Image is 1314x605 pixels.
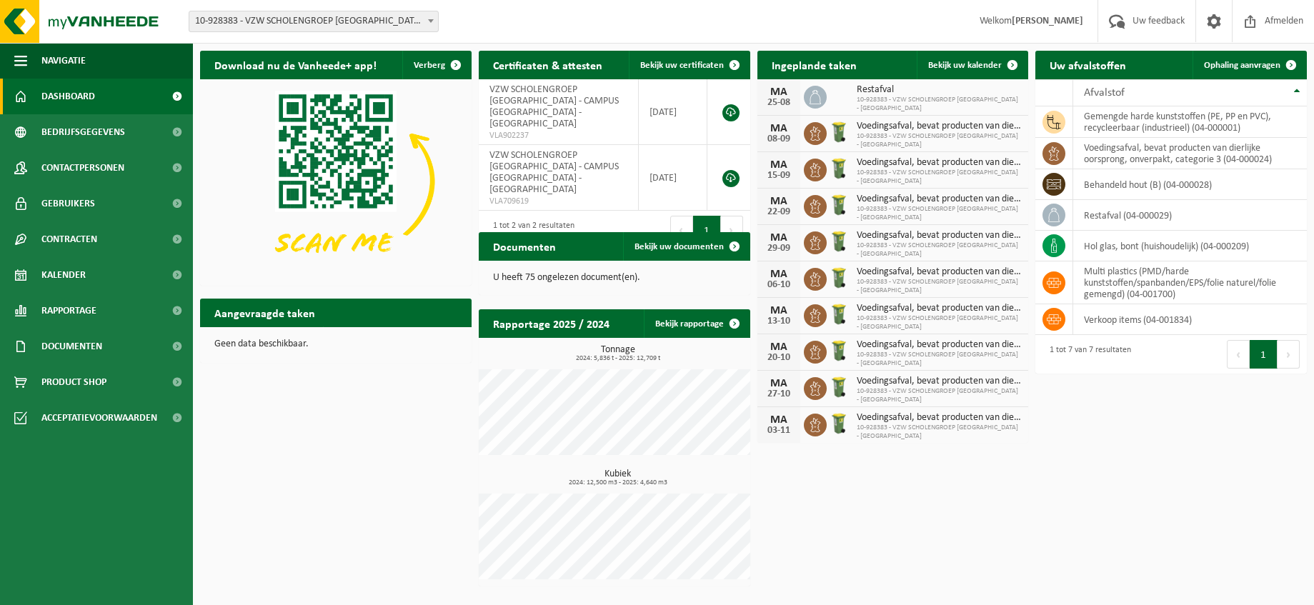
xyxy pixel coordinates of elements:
span: Voedingsafval, bevat producten van dierlijke oorsprong, onverpakt, categorie 3 [857,266,1022,278]
img: WB-0140-HPE-GN-50 [827,193,851,217]
button: Next [721,216,743,244]
div: MA [765,159,793,171]
img: WB-0140-HPE-GN-50 [827,411,851,436]
div: MA [765,414,793,426]
span: Acceptatievoorwaarden [41,400,157,436]
a: Bekijk uw kalender [917,51,1027,79]
span: Bekijk uw kalender [928,61,1002,70]
img: WB-0140-HPE-GN-50 [827,266,851,290]
img: WB-0140-HPE-GN-50 [827,339,851,363]
span: Gebruikers [41,186,95,221]
span: Bekijk uw certificaten [640,61,724,70]
img: WB-0140-HPE-GN-50 [827,229,851,254]
h2: Aangevraagde taken [200,299,329,326]
span: Bekijk uw documenten [634,242,724,251]
h3: Kubiek [486,469,750,486]
span: Voedingsafval, bevat producten van dierlijke oorsprong, onverpakt, categorie 3 [857,412,1022,424]
span: Navigatie [41,43,86,79]
button: Verberg [402,51,470,79]
img: WB-0140-HPE-GN-50 [827,120,851,144]
span: Voedingsafval, bevat producten van dierlijke oorsprong, onverpakt, categorie 3 [857,194,1022,205]
div: 1 tot 2 van 2 resultaten [486,214,574,246]
span: 10-928383 - VZW SCHOLENGROEP [GEOGRAPHIC_DATA] - [GEOGRAPHIC_DATA] [857,424,1022,441]
span: Bedrijfsgegevens [41,114,125,150]
span: 2024: 12,500 m3 - 2025: 4,640 m3 [486,479,750,486]
span: Product Shop [41,364,106,400]
span: 10-928383 - VZW SCHOLENGROEP [GEOGRAPHIC_DATA] - [GEOGRAPHIC_DATA] [857,314,1022,331]
td: voedingsafval, bevat producten van dierlijke oorsprong, onverpakt, categorie 3 (04-000024) [1073,138,1307,169]
div: 25-08 [765,98,793,108]
span: VLA709619 [489,196,627,207]
td: [DATE] [639,79,707,145]
span: Contracten [41,221,97,257]
span: Contactpersonen [41,150,124,186]
td: gemengde harde kunststoffen (PE, PP en PVC), recycleerbaar (industrieel) (04-000001) [1073,106,1307,138]
div: 13-10 [765,316,793,326]
td: verkoop items (04-001834) [1073,304,1307,335]
div: 1 tot 7 van 7 resultaten [1042,339,1131,370]
span: Verberg [414,61,445,70]
span: 10-928383 - VZW SCHOLENGROEP [GEOGRAPHIC_DATA] - [GEOGRAPHIC_DATA] [857,351,1022,368]
h2: Rapportage 2025 / 2024 [479,309,624,337]
div: 06-10 [765,280,793,290]
div: 22-09 [765,207,793,217]
p: Geen data beschikbaar. [214,339,457,349]
span: Voedingsafval, bevat producten van dierlijke oorsprong, onverpakt, categorie 3 [857,157,1022,169]
span: VLA902237 [489,130,627,141]
div: MA [765,305,793,316]
span: Restafval [857,84,1022,96]
a: Bekijk uw documenten [623,232,749,261]
img: Download de VHEPlus App [200,79,472,283]
td: restafval (04-000029) [1073,200,1307,231]
button: 1 [1250,340,1278,369]
img: WB-0140-HPE-GN-50 [827,375,851,399]
a: Bekijk uw certificaten [629,51,749,79]
span: 10-928383 - VZW SCHOLENGROEP SINT-MICHIEL - CAMPUS BARNUM - ROESELARE [189,11,438,31]
div: MA [765,341,793,353]
span: VZW SCHOLENGROEP [GEOGRAPHIC_DATA] - CAMPUS [GEOGRAPHIC_DATA] - [GEOGRAPHIC_DATA] [489,150,619,195]
span: 10-928383 - VZW SCHOLENGROEP [GEOGRAPHIC_DATA] - [GEOGRAPHIC_DATA] [857,169,1022,186]
span: 2024: 5,836 t - 2025: 12,709 t [486,355,750,362]
div: MA [765,196,793,207]
button: 1 [693,216,721,244]
div: MA [765,232,793,244]
span: 10-928383 - VZW SCHOLENGROEP [GEOGRAPHIC_DATA] - [GEOGRAPHIC_DATA] [857,205,1022,222]
span: Afvalstof [1084,87,1125,99]
div: MA [765,86,793,98]
span: VZW SCHOLENGROEP [GEOGRAPHIC_DATA] - CAMPUS [GEOGRAPHIC_DATA] - [GEOGRAPHIC_DATA] [489,84,619,129]
span: Kalender [41,257,86,293]
td: multi plastics (PMD/harde kunststoffen/spanbanden/EPS/folie naturel/folie gemengd) (04-001700) [1073,261,1307,304]
button: Previous [670,216,693,244]
div: MA [765,123,793,134]
span: Dashboard [41,79,95,114]
img: WB-0140-HPE-GN-50 [827,156,851,181]
td: hol glas, bont (huishoudelijk) (04-000209) [1073,231,1307,261]
td: [DATE] [639,145,707,211]
span: Documenten [41,329,102,364]
a: Ophaling aanvragen [1193,51,1305,79]
div: 29-09 [765,244,793,254]
div: 03-11 [765,426,793,436]
span: Rapportage [41,293,96,329]
h2: Certificaten & attesten [479,51,617,79]
span: Voedingsafval, bevat producten van dierlijke oorsprong, onverpakt, categorie 3 [857,303,1022,314]
span: Ophaling aanvragen [1204,61,1280,70]
span: 10-928383 - VZW SCHOLENGROEP [GEOGRAPHIC_DATA] - [GEOGRAPHIC_DATA] [857,132,1022,149]
span: 10-928383 - VZW SCHOLENGROEP [GEOGRAPHIC_DATA] - [GEOGRAPHIC_DATA] [857,387,1022,404]
span: Voedingsafval, bevat producten van dierlijke oorsprong, onverpakt, categorie 3 [857,376,1022,387]
h2: Uw afvalstoffen [1035,51,1140,79]
img: WB-0140-HPE-GN-50 [827,302,851,326]
span: 10-928383 - VZW SCHOLENGROEP [GEOGRAPHIC_DATA] - [GEOGRAPHIC_DATA] [857,96,1022,113]
div: MA [765,378,793,389]
h2: Download nu de Vanheede+ app! [200,51,391,79]
div: 27-10 [765,389,793,399]
span: Voedingsafval, bevat producten van dierlijke oorsprong, onverpakt, categorie 3 [857,121,1022,132]
span: 10-928383 - VZW SCHOLENGROEP [GEOGRAPHIC_DATA] - [GEOGRAPHIC_DATA] [857,241,1022,259]
strong: [PERSON_NAME] [1012,16,1083,26]
button: Next [1278,340,1300,369]
span: Voedingsafval, bevat producten van dierlijke oorsprong, onverpakt, categorie 3 [857,230,1022,241]
div: 08-09 [765,134,793,144]
div: MA [765,269,793,280]
p: U heeft 75 ongelezen document(en). [493,273,736,283]
span: 10-928383 - VZW SCHOLENGROEP [GEOGRAPHIC_DATA] - [GEOGRAPHIC_DATA] [857,278,1022,295]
